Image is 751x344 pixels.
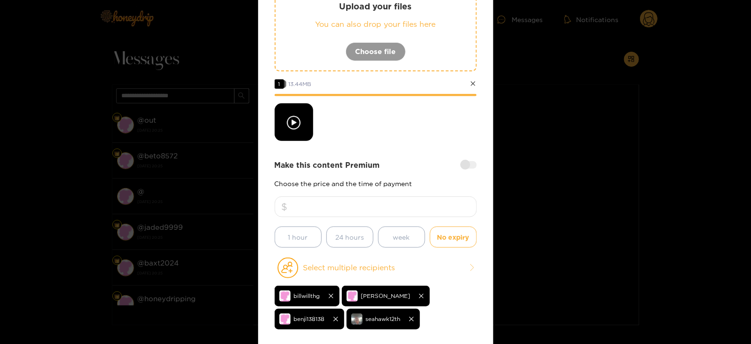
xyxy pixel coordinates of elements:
p: You can also drop your files here [294,19,457,30]
span: benji138138 [294,313,325,324]
button: Choose file [346,42,406,61]
p: Upload your files [294,1,457,12]
img: no-avatar.png [279,290,291,302]
span: billwillthg [294,290,320,301]
span: week [393,232,410,242]
span: 24 hours [335,232,364,242]
img: no-avatar.png [279,313,291,325]
button: No expiry [430,227,477,248]
strong: Make this content Premium [275,160,380,171]
img: 8a4e8-img_3262.jpeg [351,313,363,325]
span: 1 [275,79,284,89]
button: week [378,227,425,248]
button: 24 hours [326,227,373,248]
p: Choose the price and the time of payment [275,180,477,187]
button: 1 hour [275,227,322,248]
span: [PERSON_NAME] [361,290,411,301]
button: Select multiple recipients [275,257,477,279]
span: No expiry [437,232,469,242]
span: 13.44 MB [289,81,312,87]
span: 1 hour [288,232,308,242]
img: no-avatar.png [347,290,358,302]
span: seahawk12th [366,313,401,324]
